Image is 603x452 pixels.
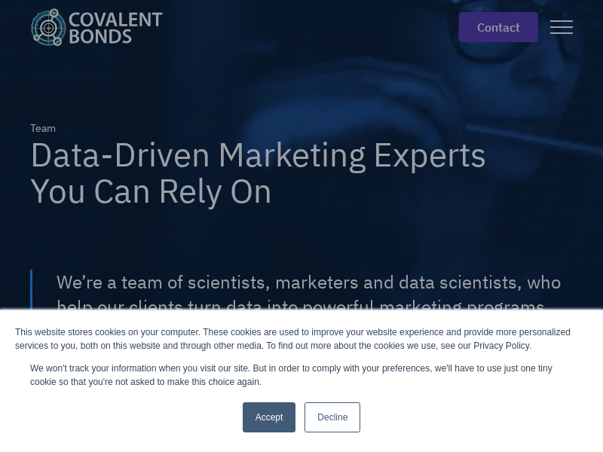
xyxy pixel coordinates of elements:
[15,325,588,353] div: This website stores cookies on your computer. These cookies are used to improve your website expe...
[30,8,175,46] a: home
[243,402,296,432] a: Accept
[30,136,488,209] h1: Data-Driven Marketing Experts You Can Rely On
[459,12,538,42] a: contact
[30,8,163,46] img: Covalent Bonds White / Teal Logo
[30,121,56,136] div: Team
[57,270,573,346] div: We’re a team of scientists, marketers and data scientists, who help our clients turn data into po...
[305,402,360,432] a: Decline
[30,362,573,389] p: We won't track your information when you visit our site. But in order to comply with your prefere...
